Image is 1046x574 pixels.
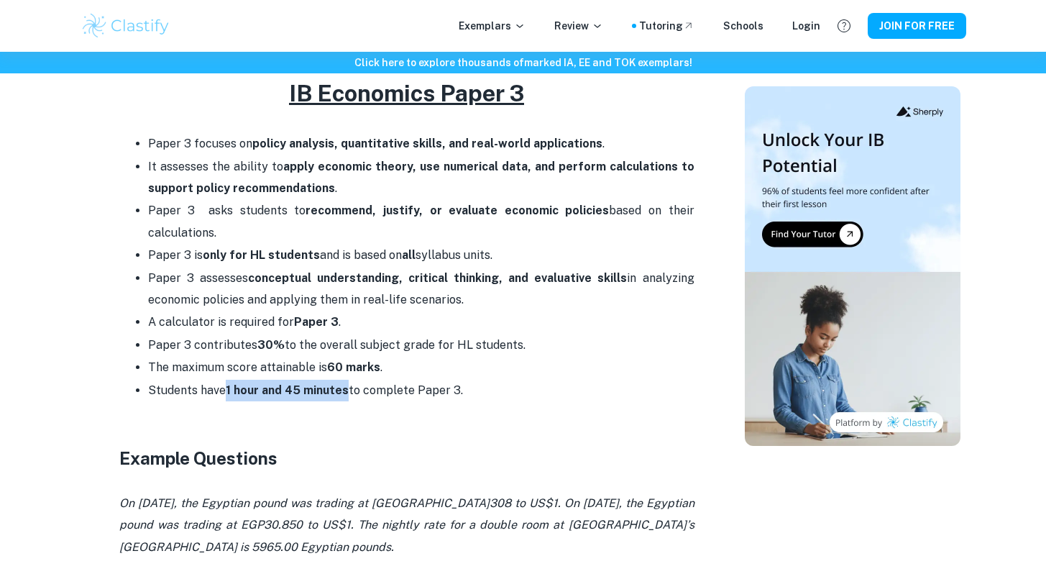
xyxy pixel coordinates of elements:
strong: Paper 3 [294,315,339,329]
h6: Click here to explore thousands of marked IA, EE and TOK exemplars ! [3,55,1043,70]
strong: recommend, justify, or evaluate economic policies [306,204,609,217]
a: Schools [723,18,763,34]
strong: 30% [257,338,285,352]
strong: conceptual understanding, critical thinking, and evaluative skills [248,271,628,285]
strong: 1 hour and 45 minutes [226,383,349,397]
p: A calculator is required for . [148,311,694,333]
strong: policy analysis, quantitative skills, and real-world applications [252,137,602,150]
strong: apply economic theory, use numerical data, and perform calculations to support policy recommendat... [148,160,694,195]
a: Tutoring [639,18,694,34]
img: Thumbnail [745,86,960,446]
a: Login [792,18,820,34]
button: JOIN FOR FREE [868,13,966,39]
strong: Example Questions [119,448,277,468]
u: IB Economics Paper 3 [289,80,524,106]
p: Paper 3 asks students to based on their calculations. [148,200,694,244]
p: Paper 3 contributes to the overall subject grade for HL students. [148,334,694,356]
strong: 60 marks [327,360,380,374]
p: Paper 3 focuses on . [148,133,694,155]
strong: all [402,248,416,262]
p: Paper 3 assesses in analyzing economic policies and applying them in real-life scenarios. [148,268,694,311]
p: It assesses the ability to . [148,156,694,200]
p: Review [554,18,603,34]
img: Clastify logo [81,12,172,40]
strong: only for HL students [203,248,320,262]
i: On [DATE], the Egyptian pound was trading at [GEOGRAPHIC_DATA]308 to US$1. On [DATE], the Egyptia... [119,496,694,554]
p: Students have to complete Paper 3. [148,380,694,401]
p: The maximum score attainable is . [148,357,694,378]
button: Help and Feedback [832,14,856,38]
p: Paper 3 is and is based on syllabus units. [148,245,694,266]
p: Exemplars [459,18,526,34]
